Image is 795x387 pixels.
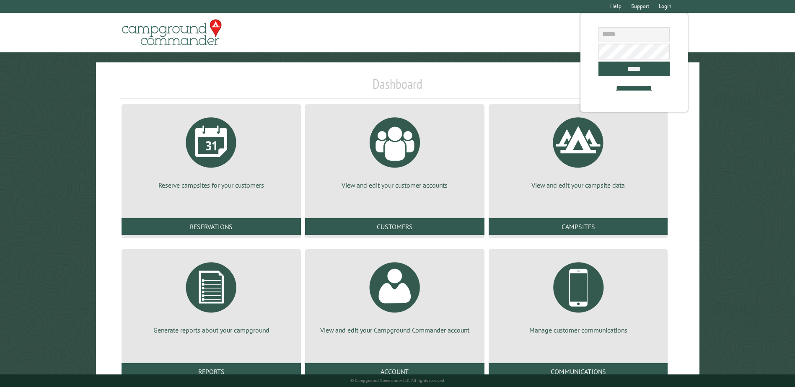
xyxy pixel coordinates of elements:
[499,111,658,190] a: View and edit your campsite data
[305,218,484,235] a: Customers
[315,111,474,190] a: View and edit your customer accounts
[489,363,668,380] a: Communications
[122,363,301,380] a: Reports
[122,218,301,235] a: Reservations
[315,181,474,190] p: View and edit your customer accounts
[132,256,291,335] a: Generate reports about your campground
[132,111,291,190] a: Reserve campsites for your customers
[315,325,474,335] p: View and edit your Campground Commander account
[132,325,291,335] p: Generate reports about your campground
[489,218,668,235] a: Campsites
[119,16,224,49] img: Campground Commander
[499,256,658,335] a: Manage customer communications
[132,181,291,190] p: Reserve campsites for your customers
[350,378,445,383] small: © Campground Commander LLC. All rights reserved.
[119,76,675,99] h1: Dashboard
[499,325,658,335] p: Manage customer communications
[305,363,484,380] a: Account
[315,256,474,335] a: View and edit your Campground Commander account
[499,181,658,190] p: View and edit your campsite data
